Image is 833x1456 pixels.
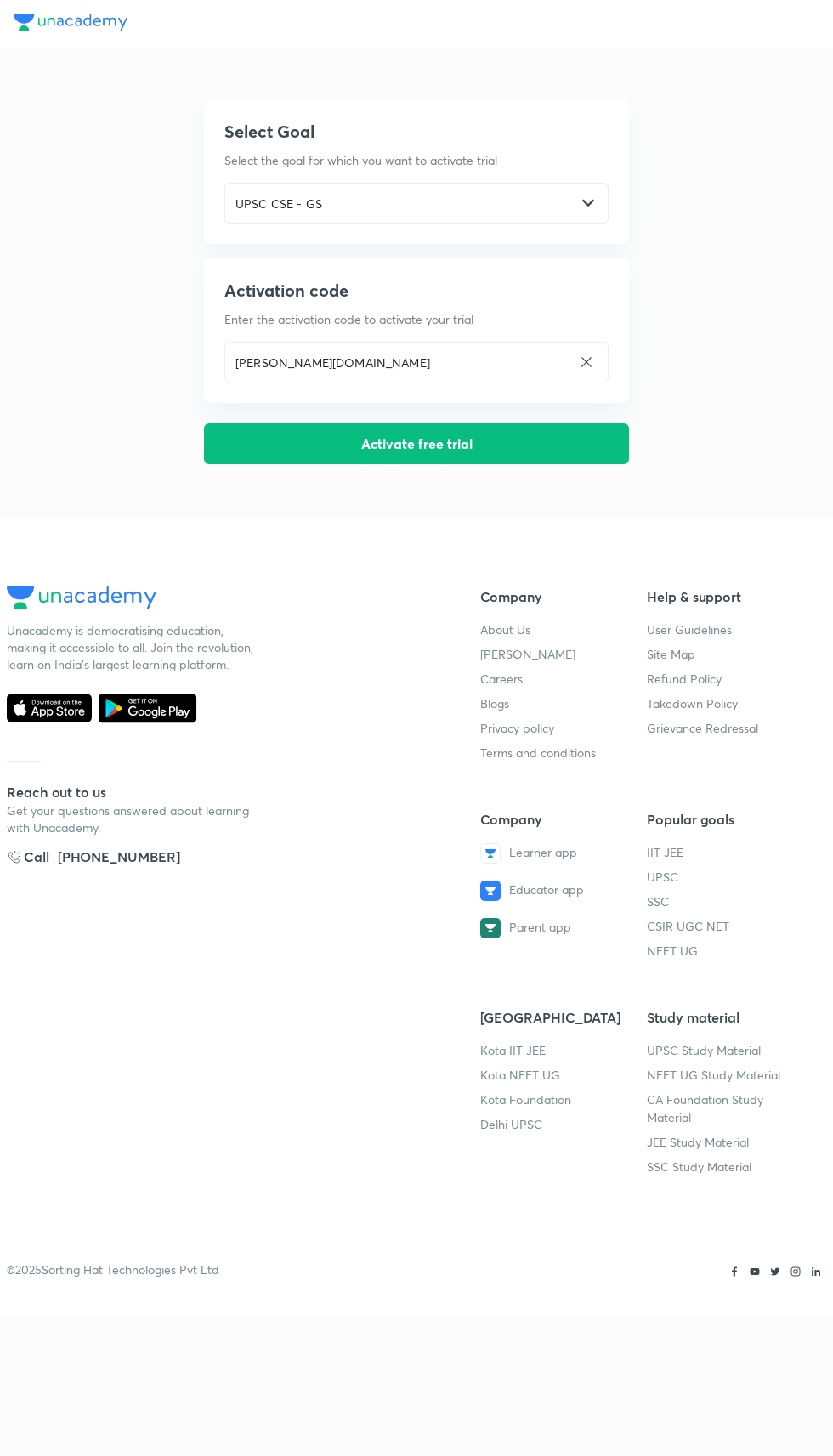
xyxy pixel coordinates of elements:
[480,1067,560,1083] a: Kota NEET UG
[480,918,634,938] a: Parent app
[14,14,127,35] a: Unacademy
[647,943,698,959] a: NEET UG
[480,809,634,830] h5: Company
[647,1042,761,1058] a: UPSC Study Material
[480,695,509,711] a: Blogs
[204,423,629,464] button: Activate free trial
[224,151,609,169] p: Select the goal for which you want to activate trial
[480,1091,571,1108] a: Kota Foundation
[647,869,678,885] a: UPSC
[224,278,609,303] h5: Activation code
[480,881,501,901] img: Educator app
[647,844,683,860] a: IIT JEE
[582,197,594,209] img: -
[480,1042,546,1058] a: Kota IIT JEE
[647,1134,749,1150] a: JEE Study Material
[480,621,530,637] a: About Us
[480,843,501,864] img: Learner app
[58,847,180,867] div: [PHONE_NUMBER]
[480,720,554,736] a: Privacy policy
[7,782,262,802] h5: Reach out to us
[7,1261,416,1278] div: © 2025 Sorting Hat Technologies Pvt Ltd
[7,847,262,867] a: Call[PHONE_NUMBER]
[7,622,262,673] div: Unacademy is democratising education, making it accessible to all. Join the revolution, learn on ...
[7,586,156,609] img: Unacademy Logo
[647,621,732,637] a: User Guidelines
[647,1159,751,1175] a: SSC Study Material
[480,1116,542,1132] a: Delhi UPSC
[647,918,729,934] a: CSIR UGC NET
[224,119,609,144] h5: Select Goal
[14,14,127,31] img: Unacademy
[647,893,669,909] a: SSC
[647,586,801,607] h5: Help & support
[480,881,634,901] a: Educator app
[647,1007,801,1028] h5: Study material
[480,646,575,662] a: [PERSON_NAME]
[7,802,262,836] p: Get your questions answered about learning with Unacademy.
[7,847,49,867] h5: Call
[480,918,501,938] img: Parent app
[224,310,609,328] p: Enter the activation code to activate your trial
[647,1067,780,1083] a: NEET UG Study Material
[480,745,596,761] a: Terms and conditions
[225,345,572,380] input: Enter activation code
[225,186,575,221] input: Select goal
[480,843,634,864] a: Learner app
[647,809,801,830] h5: Popular goals
[647,646,695,662] a: Site Map
[480,1007,634,1028] h5: [GEOGRAPHIC_DATA]
[480,586,634,607] h5: Company
[480,671,523,687] a: Careers
[647,1091,763,1125] a: CA Foundation Study Material
[647,720,758,736] a: Grievance Redressal
[647,671,722,687] a: Refund Policy
[647,695,738,711] a: Takedown Policy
